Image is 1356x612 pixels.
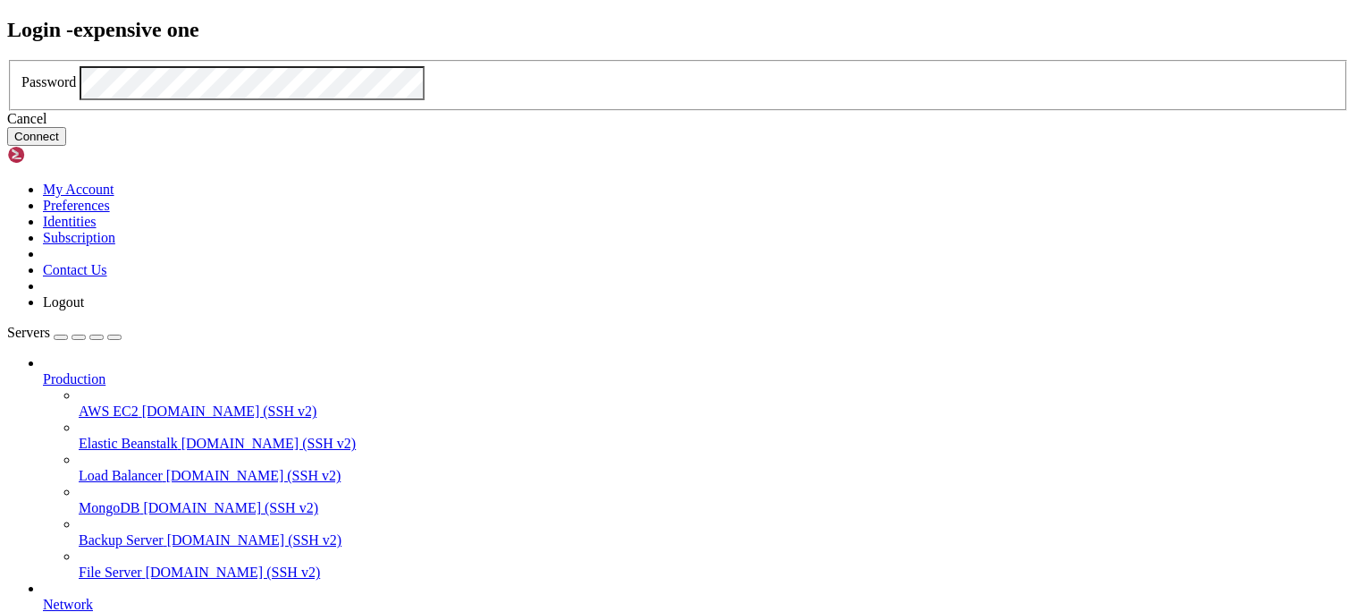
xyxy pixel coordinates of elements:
[79,468,1349,484] a: Load Balancer [DOMAIN_NAME] (SSH v2)
[142,404,317,419] span: [DOMAIN_NAME] (SSH v2)
[43,182,114,197] a: My Account
[7,127,66,146] button: Connect
[143,500,318,515] span: [DOMAIN_NAME] (SSH v2)
[43,262,107,277] a: Contact Us
[79,420,1349,452] li: Elastic Beanstalk [DOMAIN_NAME] (SSH v2)
[7,7,1124,23] x-row: Connecting [TECHNICAL_ID]...
[7,23,14,39] div: (0, 1)
[7,325,50,340] span: Servers
[21,75,76,90] label: Password
[7,146,110,164] img: Shellngn
[79,436,1349,452] a: Elastic Beanstalk [DOMAIN_NAME] (SSH v2)
[79,436,178,451] span: Elastic Beanstalk
[43,198,110,213] a: Preferences
[43,230,115,245] a: Subscription
[43,294,84,310] a: Logout
[79,500,139,515] span: MongoDB
[43,355,1349,581] li: Production
[79,548,1349,581] li: File Server [DOMAIN_NAME] (SSH v2)
[7,111,1349,127] div: Cancel
[79,565,142,580] span: File Server
[79,404,1349,420] a: AWS EC2 [DOMAIN_NAME] (SSH v2)
[43,597,93,612] span: Network
[79,484,1349,516] li: MongoDB [DOMAIN_NAME] (SSH v2)
[79,404,139,419] span: AWS EC2
[79,500,1349,516] a: MongoDB [DOMAIN_NAME] (SSH v2)
[79,452,1349,484] li: Load Balancer [DOMAIN_NAME] (SSH v2)
[7,18,1349,42] h2: Login - expensive one
[146,565,321,580] span: [DOMAIN_NAME] (SSH v2)
[79,565,1349,581] a: File Server [DOMAIN_NAME] (SSH v2)
[79,532,164,548] span: Backup Server
[181,436,357,451] span: [DOMAIN_NAME] (SSH v2)
[43,371,105,387] span: Production
[43,214,97,229] a: Identities
[79,516,1349,548] li: Backup Server [DOMAIN_NAME] (SSH v2)
[7,325,122,340] a: Servers
[79,468,163,483] span: Load Balancer
[79,387,1349,420] li: AWS EC2 [DOMAIN_NAME] (SSH v2)
[166,468,341,483] span: [DOMAIN_NAME] (SSH v2)
[79,532,1349,548] a: Backup Server [DOMAIN_NAME] (SSH v2)
[167,532,342,548] span: [DOMAIN_NAME] (SSH v2)
[43,371,1349,387] a: Production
